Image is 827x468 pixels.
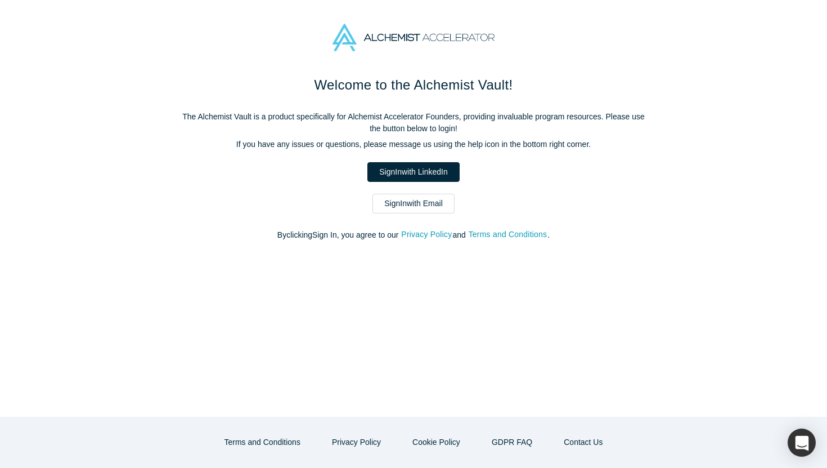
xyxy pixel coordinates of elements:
[468,228,548,241] button: Terms and Conditions
[177,139,650,150] p: If you have any issues or questions, please message us using the help icon in the bottom right co...
[401,228,452,241] button: Privacy Policy
[372,194,455,213] a: SignInwith Email
[177,75,650,95] h1: Welcome to the Alchemist Vault!
[320,433,393,452] button: Privacy Policy
[552,433,614,452] button: Contact Us
[213,433,312,452] button: Terms and Conditions
[332,24,495,51] img: Alchemist Accelerator Logo
[367,162,459,182] a: SignInwith LinkedIn
[480,433,544,452] a: GDPR FAQ
[177,111,650,135] p: The Alchemist Vault is a product specifically for Alchemist Accelerator Founders, providing inval...
[401,433,472,452] button: Cookie Policy
[177,229,650,241] p: By clicking Sign In , you agree to our and .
